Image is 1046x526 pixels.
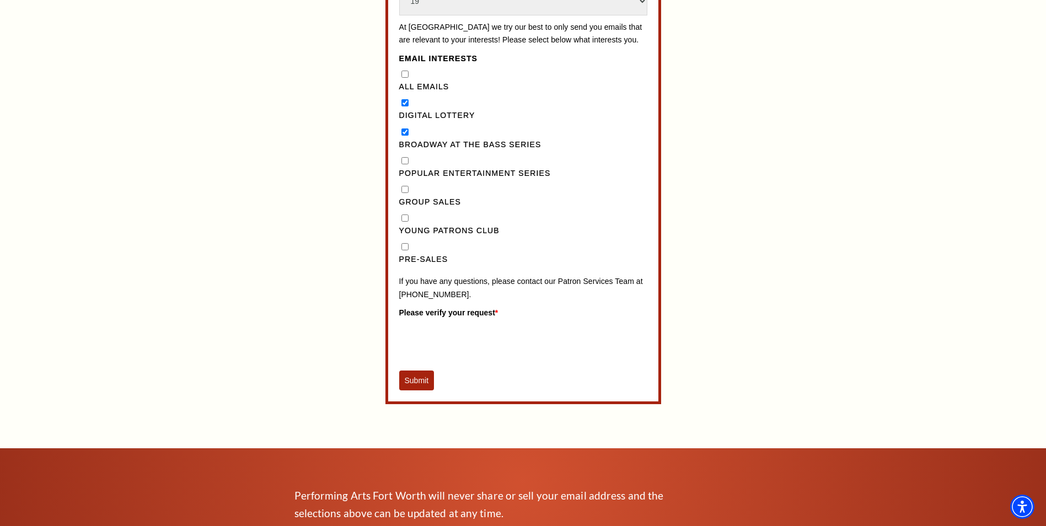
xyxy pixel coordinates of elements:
label: Please verify your request [399,307,647,319]
label: Group Sales [399,196,647,209]
legend: Email Interests [399,52,647,66]
label: Pre-Sales [399,253,647,266]
iframe: reCAPTCHA [399,322,567,365]
label: All Emails [399,80,647,94]
p: Performing Arts Fort Worth will never share or sell your email address and the selections above c... [294,487,680,522]
label: Digital Lottery [399,109,647,122]
label: Broadway at the Bass Series [399,138,647,152]
div: Accessibility Menu [1010,495,1034,519]
p: At [GEOGRAPHIC_DATA] we try our best to only send you emails that are relevant to your interests!... [399,21,647,47]
button: Submit [399,371,435,390]
label: Young Patrons Club [399,224,647,238]
label: Popular Entertainment Series [399,167,647,180]
p: If you have any questions, please contact our Patron Services Team at [PHONE_NUMBER]. [399,275,647,301]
